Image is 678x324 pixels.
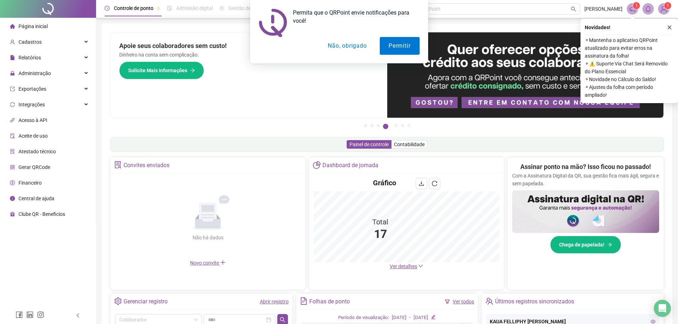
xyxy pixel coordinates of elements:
span: facebook [16,311,23,318]
span: Central de ajuda [19,196,54,201]
img: banner%2Fa8ee1423-cce5-4ffa-a127-5a2d429cc7d8.png [387,32,664,118]
span: Integrações [19,102,45,107]
div: - [409,314,411,322]
span: linkedin [26,311,33,318]
div: [DATE] [392,314,406,322]
div: Convites enviados [123,159,169,171]
span: Acesso à API [19,117,47,123]
span: solution [114,161,122,169]
span: eye [651,319,656,324]
button: Chega de papelada! [550,236,621,254]
span: left [75,313,80,318]
span: file-text [300,297,308,305]
span: ⚬ ⚠️ Suporte Via Chat Será Removido do Plano Essencial [585,60,674,75]
button: Permitir [380,37,419,55]
span: solution [10,149,15,154]
span: Financeiro [19,180,42,186]
span: reload [432,181,437,186]
span: download [419,181,424,186]
span: export [10,86,15,91]
span: gift [10,212,15,217]
button: 7 [407,124,411,127]
div: Permita que o QRPoint envie notificações para você! [287,9,420,25]
span: info-circle [10,196,15,201]
button: 1 [364,124,367,127]
span: audit [10,133,15,138]
div: Período de visualização: [338,314,389,322]
div: [DATE] [414,314,428,322]
div: Gerenciar registro [123,296,168,308]
div: Não há dados [175,234,241,241]
span: instagram [37,311,44,318]
span: arrow-right [190,68,195,73]
img: banner%2F02c71560-61a6-44d4-94b9-c8ab97240462.png [512,190,659,233]
span: qrcode [10,165,15,170]
div: Folhas de ponto [309,296,350,308]
button: Não, obrigado [319,37,375,55]
div: Open Intercom Messenger [654,300,671,317]
span: setting [114,297,122,305]
span: ⚬ Ajustes da folha com período ampliado! [585,83,674,99]
div: Dashboard de jornada [322,159,378,171]
span: Novo convite [190,260,226,266]
span: Painel de controle [349,142,389,147]
button: 2 [370,124,374,127]
p: Com a Assinatura Digital da QR, sua gestão fica mais ágil, segura e sem papelada. [512,172,659,187]
span: Administração [19,70,51,76]
button: 3 [377,124,380,127]
button: 5 [394,124,398,127]
span: search [280,317,285,323]
a: Ver todos [453,299,474,304]
span: edit [431,315,436,319]
span: Atestado técnico [19,149,56,154]
button: 4 [383,124,388,129]
span: Chega de papelada! [559,241,604,249]
h4: Gráfico [373,178,396,188]
span: dollar [10,180,15,185]
span: filter [445,299,450,304]
span: Ver detalhes [390,264,417,269]
span: Contabilidade [394,142,425,147]
span: team [485,297,493,305]
span: Exportações [19,86,46,92]
button: Solicite Mais Informações [119,62,204,79]
a: Ver detalhes down [390,264,423,269]
span: Gerar QRCode [19,164,50,170]
span: api [10,118,15,123]
a: Abrir registro [260,299,289,304]
button: 6 [401,124,404,127]
span: sync [10,102,15,107]
span: arrow-right [607,242,612,247]
span: plus [220,260,226,265]
span: pie-chart [313,161,320,169]
span: ⚬ Novidade no Cálculo do Saldo! [585,75,674,83]
span: Clube QR - Beneficios [19,211,65,217]
span: down [418,264,423,269]
div: Últimos registros sincronizados [495,296,574,308]
img: notification icon [259,9,287,37]
h2: Assinar ponto na mão? Isso ficou no passado! [520,162,651,172]
span: lock [10,71,15,76]
span: Aceite de uso [19,133,48,139]
span: Solicite Mais Informações [128,67,187,74]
